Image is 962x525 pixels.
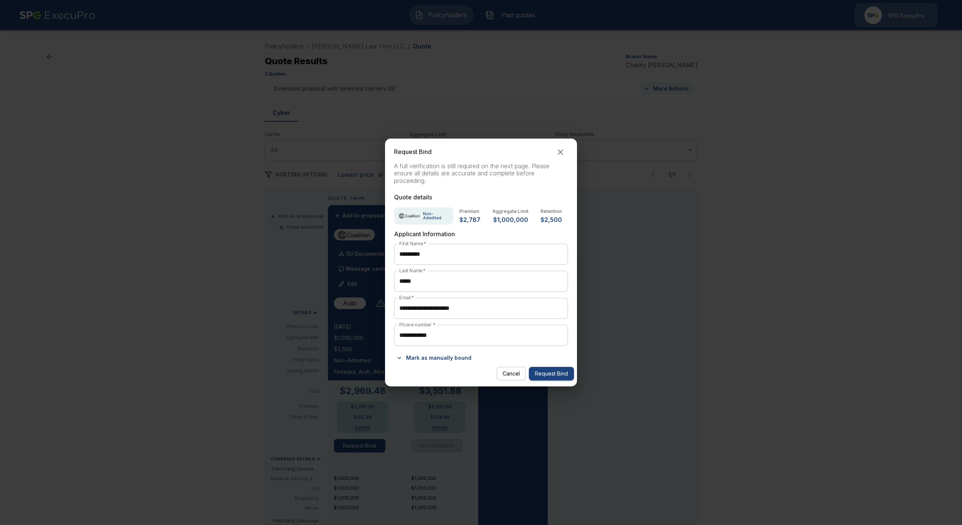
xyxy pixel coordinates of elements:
[459,217,480,223] p: $2,787
[394,148,432,155] p: Request Bind
[399,240,426,247] label: First Name
[399,267,426,274] label: Last Name
[394,194,568,201] p: Quote details
[394,231,568,238] p: Applicant Information
[492,217,529,223] p: $1,000,000
[459,209,480,214] p: Premium
[541,217,562,223] p: $2,500
[399,212,421,220] img: Carrier Logo
[399,294,414,301] label: Email
[394,352,474,364] button: Mark as manually bound
[497,367,526,381] button: Cancel
[529,367,574,381] button: Request Bind
[492,209,529,214] p: Aggregate Limit
[423,212,449,220] p: Non-Admitted
[394,163,568,185] p: A full verification is still required on the next page. Please ensure all details are accurate an...
[399,321,435,328] label: Phone number
[541,209,562,214] p: Retention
